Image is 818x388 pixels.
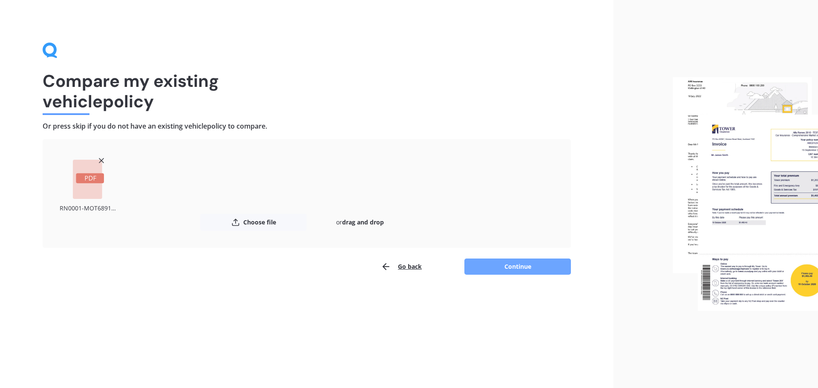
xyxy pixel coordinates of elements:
h4: Or press skip if you do not have an existing vehicle policy to compare. [43,122,571,131]
div: RN0001-MOT689160866.pdf [60,202,117,214]
h1: Compare my existing vehicle policy [43,71,571,112]
img: files.webp [673,77,818,311]
button: Continue [464,259,571,275]
b: drag and drop [342,218,384,226]
button: Go back [381,258,422,275]
div: or [307,214,413,231]
button: Choose file [200,214,307,231]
